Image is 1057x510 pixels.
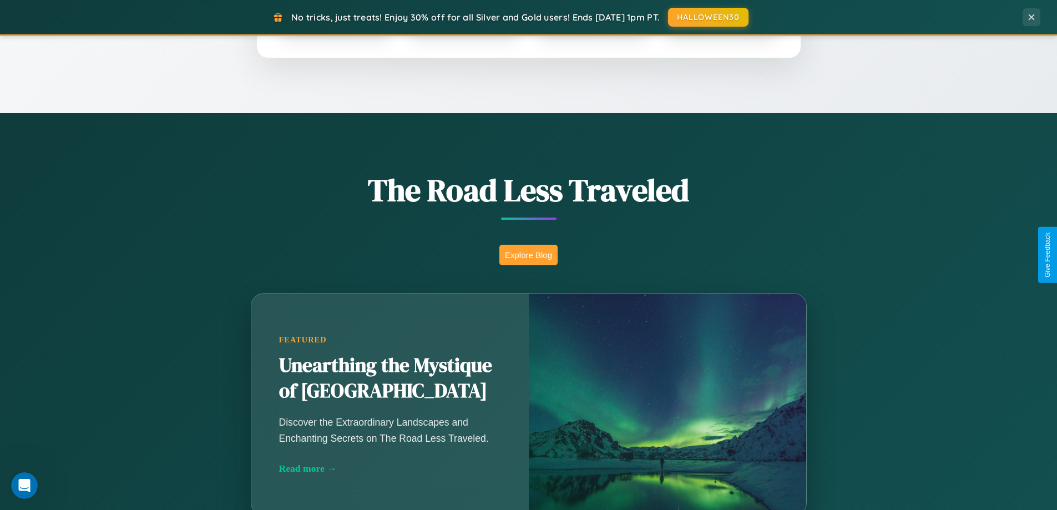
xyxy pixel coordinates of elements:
p: Discover the Extraordinary Landscapes and Enchanting Secrets on The Road Less Traveled. [279,415,501,446]
div: Featured [279,335,501,345]
h2: Unearthing the Mystique of [GEOGRAPHIC_DATA] [279,353,501,404]
div: Give Feedback [1044,233,1051,277]
button: Explore Blog [499,245,558,265]
button: HALLOWEEN30 [668,8,749,27]
span: No tricks, just treats! Enjoy 30% off for all Silver and Gold users! Ends [DATE] 1pm PT. [291,12,660,23]
iframe: Intercom live chat [11,472,38,499]
div: Read more → [279,463,501,474]
h1: The Road Less Traveled [196,169,862,211]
